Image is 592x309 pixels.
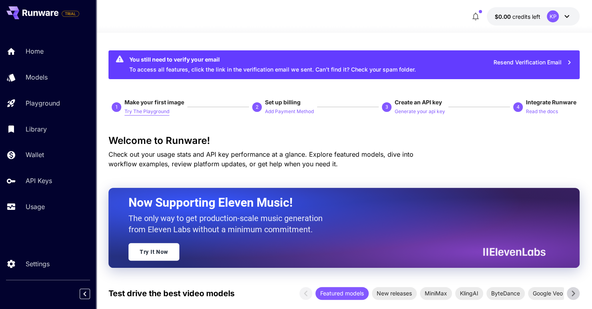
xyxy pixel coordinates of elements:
[495,12,540,21] div: $0.00
[526,108,558,116] p: Read the docs
[372,289,417,297] span: New releases
[455,289,483,297] span: KlingAI
[489,54,576,71] button: Resend Verification Email
[528,287,568,300] div: Google Veo
[26,98,60,108] p: Playground
[124,108,169,116] p: Try The Playground
[487,7,580,26] button: $0.00KP
[395,106,445,116] button: Generate your api key
[265,108,314,116] p: Add Payment Method
[420,289,452,297] span: MiniMax
[26,124,47,134] p: Library
[395,99,442,106] span: Create an API key
[26,202,45,211] p: Usage
[512,13,540,20] span: credits left
[265,99,301,106] span: Set up billing
[128,195,540,210] h2: Now Supporting Eleven Music!
[86,287,96,301] div: Collapse sidebar
[115,104,118,111] p: 1
[108,135,580,146] h3: Welcome to Runware!
[80,289,90,299] button: Collapse sidebar
[486,287,525,300] div: ByteDance
[129,55,416,64] div: You still need to verify your email
[124,106,169,116] button: Try The Playground
[528,289,568,297] span: Google Veo
[517,104,520,111] p: 4
[395,108,445,116] p: Generate your api key
[26,72,48,82] p: Models
[128,213,329,235] p: The only way to get production-scale music generation from Eleven Labs without a minimum commitment.
[265,106,314,116] button: Add Payment Method
[26,150,44,159] p: Wallet
[124,99,184,106] span: Make your first image
[526,106,558,116] button: Read the docs
[26,259,50,269] p: Settings
[108,287,235,299] p: Test drive the best video models
[62,9,79,18] span: Add your payment card to enable full platform functionality.
[26,46,44,56] p: Home
[315,289,369,297] span: Featured models
[372,287,417,300] div: New releases
[108,150,413,168] span: Check out your usage stats and API key performance at a glance. Explore featured models, dive int...
[129,53,416,77] div: To access all features, click the link in the verification email we sent. Can’t find it? Check yo...
[547,10,559,22] div: KP
[420,287,452,300] div: MiniMax
[455,287,483,300] div: KlingAI
[26,176,52,185] p: API Keys
[255,104,258,111] p: 2
[315,287,369,300] div: Featured models
[495,13,512,20] span: $0.00
[385,104,388,111] p: 3
[128,243,179,261] a: Try It Now
[62,11,79,17] span: TRIAL
[486,289,525,297] span: ByteDance
[526,99,576,106] span: Integrate Runware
